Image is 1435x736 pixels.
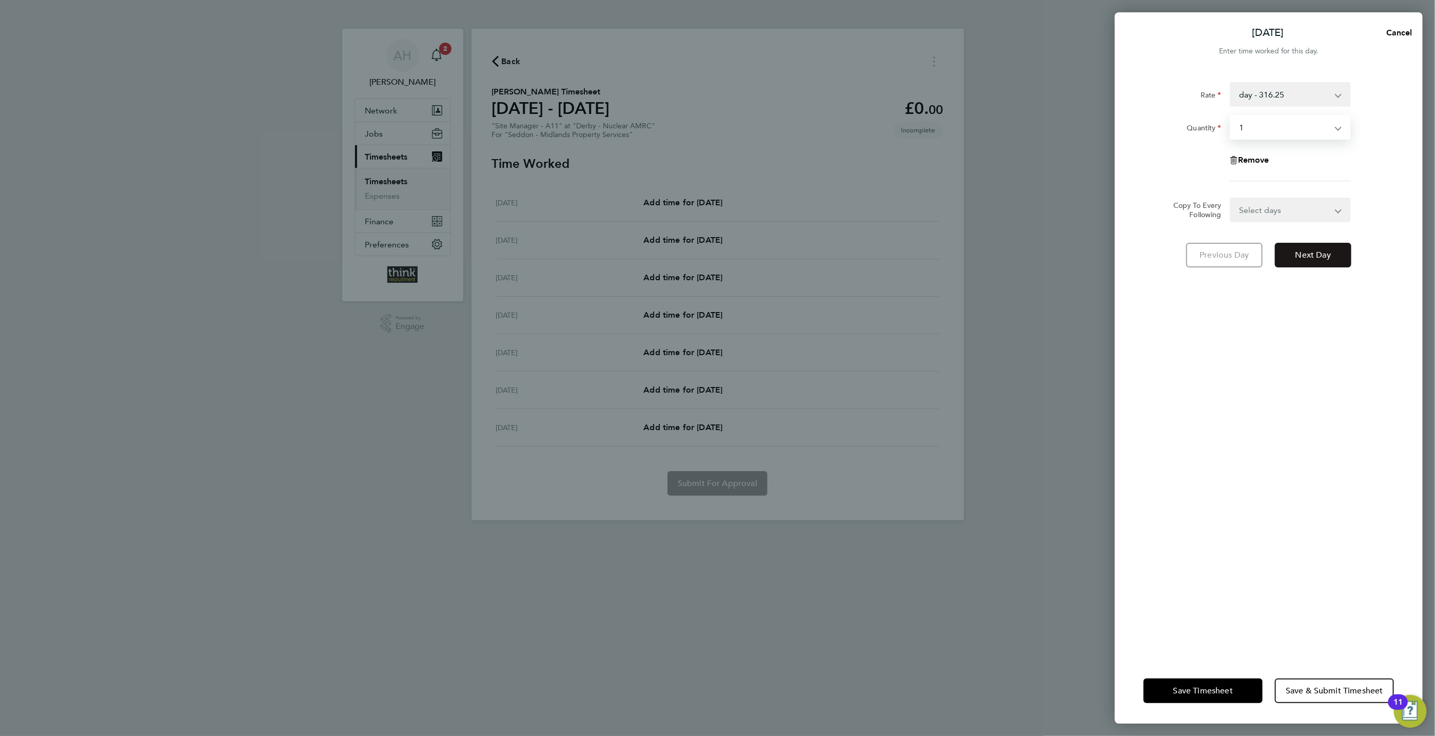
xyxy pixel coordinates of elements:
button: Next Day [1275,243,1351,267]
span: Save Timesheet [1173,686,1233,696]
p: [DATE] [1252,26,1284,40]
span: Next Day [1295,250,1331,260]
div: Enter time worked for this day. [1115,45,1423,57]
label: Rate [1201,90,1222,103]
button: Save Timesheet [1144,679,1263,703]
button: Cancel [1370,23,1423,43]
button: Remove [1230,156,1269,164]
span: Remove [1238,155,1269,165]
label: Quantity [1187,123,1222,135]
div: 11 [1393,702,1403,715]
span: Save & Submit Timesheet [1286,686,1383,696]
span: Cancel [1383,28,1412,37]
label: Copy To Every Following [1165,201,1222,219]
button: Open Resource Center, 11 new notifications [1394,695,1427,728]
button: Save & Submit Timesheet [1275,679,1394,703]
